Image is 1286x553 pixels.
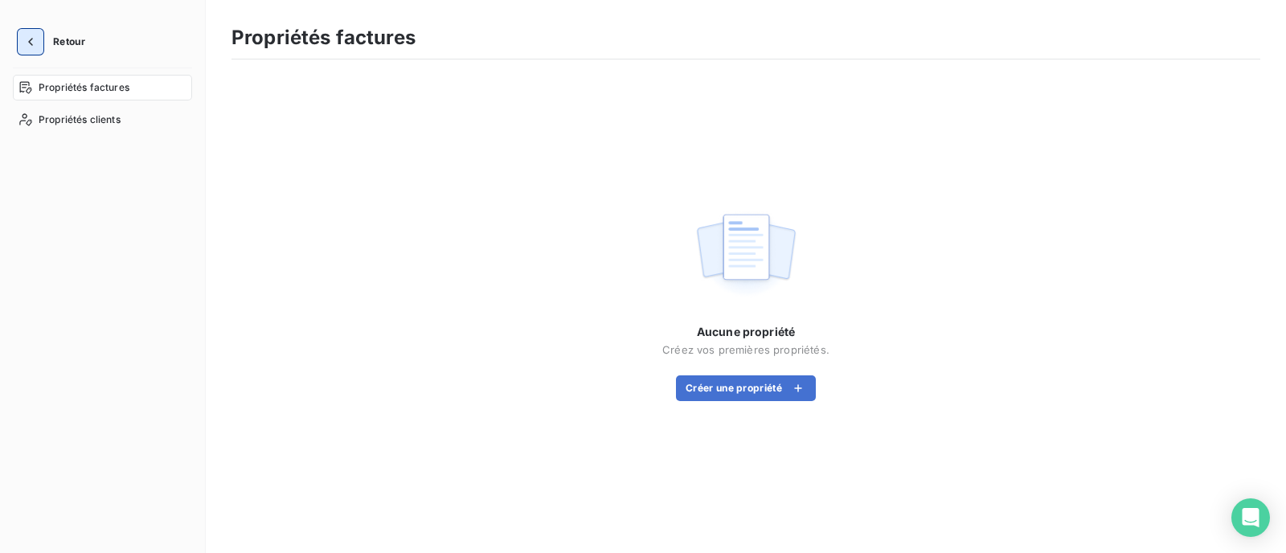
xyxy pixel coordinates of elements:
img: empty state [694,205,797,305]
span: Aucune propriété [697,324,795,340]
a: Propriétés factures [13,75,192,100]
span: Propriétés factures [39,80,129,95]
h3: Propriétés factures [231,23,416,52]
span: Retour [53,37,85,47]
button: Retour [13,29,98,55]
span: Propriétés clients [39,113,121,127]
span: Créez vos premières propriétés. [662,343,829,356]
div: Open Intercom Messenger [1231,498,1270,537]
button: Créer une propriété [676,375,816,401]
a: Propriétés clients [13,107,192,133]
